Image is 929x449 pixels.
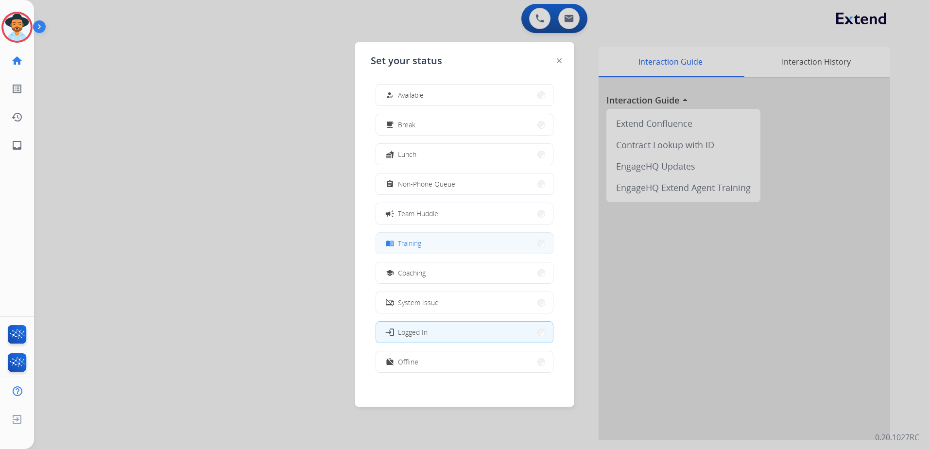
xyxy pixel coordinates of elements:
[386,150,394,158] mat-icon: fastfood
[398,327,428,337] span: Logged In
[386,121,394,129] mat-icon: free_breakfast
[875,432,919,443] p: 0.20.1027RC
[557,58,562,63] img: close-button
[371,54,442,68] span: Set your status
[376,233,553,254] button: Training
[376,292,553,313] button: System Issue
[386,298,394,307] mat-icon: phonelink_off
[376,351,553,372] button: Offline
[11,111,23,123] mat-icon: history
[3,14,31,41] img: avatar
[398,208,438,219] span: Team Huddle
[376,85,553,105] button: Available
[398,238,421,248] span: Training
[398,357,418,367] span: Offline
[385,208,395,218] mat-icon: campaign
[398,149,416,159] span: Lunch
[386,91,394,99] mat-icon: how_to_reg
[385,327,395,337] mat-icon: login
[376,262,553,283] button: Coaching
[376,203,553,224] button: Team Huddle
[398,120,415,130] span: Break
[398,90,424,100] span: Available
[386,239,394,247] mat-icon: menu_book
[11,55,23,67] mat-icon: home
[386,358,394,366] mat-icon: work_off
[376,322,553,343] button: Logged In
[11,139,23,151] mat-icon: inbox
[386,180,394,188] mat-icon: assignment
[386,269,394,277] mat-icon: school
[376,144,553,165] button: Lunch
[11,83,23,95] mat-icon: list_alt
[398,179,455,189] span: Non-Phone Queue
[398,297,439,308] span: System Issue
[376,114,553,135] button: Break
[398,268,426,278] span: Coaching
[376,173,553,194] button: Non-Phone Queue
